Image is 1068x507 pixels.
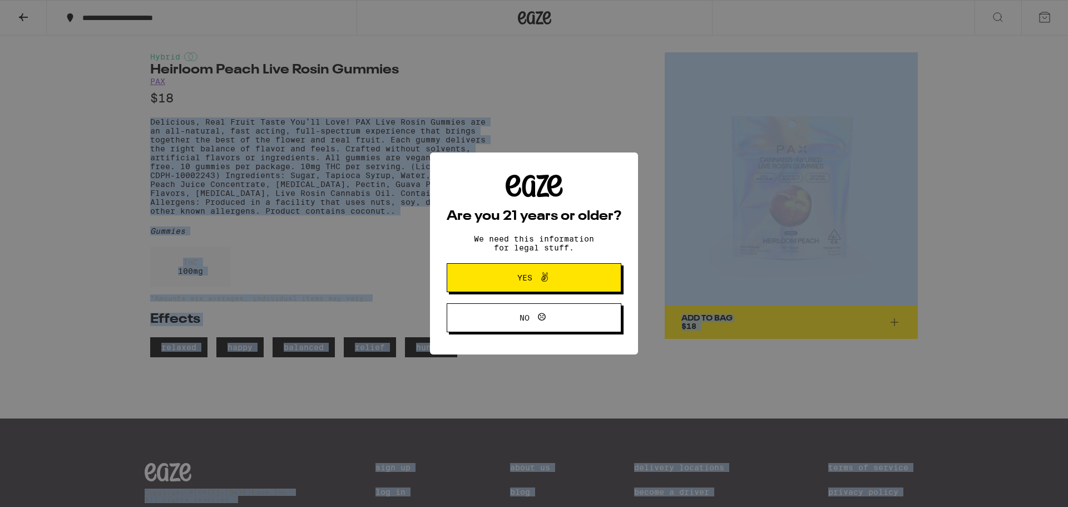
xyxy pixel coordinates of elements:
button: Yes [447,263,621,292]
span: Hi. Need any help? [7,8,80,17]
span: Yes [517,274,532,282]
p: We need this information for legal stuff. [464,234,604,252]
h2: Are you 21 years or older? [447,210,621,223]
span: No [520,314,530,322]
button: No [447,303,621,332]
